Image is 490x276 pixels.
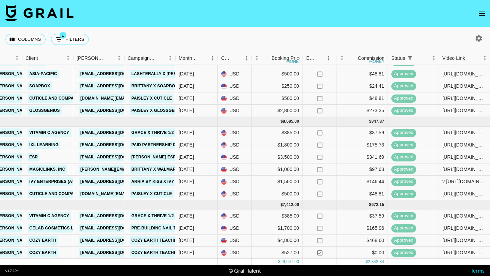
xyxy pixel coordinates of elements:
[252,247,303,259] div: $527.00
[306,52,316,65] div: Expenses: Remove Commission?
[280,202,283,208] div: $
[179,178,194,185] div: Aug '25
[79,236,155,245] a: [EMAIL_ADDRESS][DOMAIN_NAME]
[391,178,416,185] span: approved
[262,53,272,63] button: Sort
[391,95,416,102] span: approved
[51,34,89,45] button: Show filters
[442,166,486,173] div: https://www.youtube.com/watch?v=AJmC8xT8IIk
[208,53,218,63] button: Menu
[252,163,303,176] div: $1,000.00
[179,166,194,173] div: Aug '25
[128,52,156,65] div: Campaign (Type)
[179,52,198,65] div: Month Due
[38,53,48,63] button: Sort
[130,94,174,103] a: Paisley x Cuticle
[391,225,416,231] span: approved
[287,59,302,64] div: money
[229,267,261,274] div: © Grail Talent
[405,53,415,63] div: 1 active filter
[198,53,208,63] button: Sort
[337,53,347,63] button: Menu
[278,259,280,265] div: $
[79,224,155,232] a: [EMAIL_ADDRESS][DOMAIN_NAME]
[5,269,19,273] div: v 1.7.104
[218,139,252,151] div: USD
[60,32,66,39] span: 1
[79,177,155,186] a: [EMAIL_ADDRESS][DOMAIN_NAME]
[252,139,303,151] div: $1,800.00
[218,247,252,259] div: USD
[252,80,303,92] div: $250.00
[391,83,416,89] span: approved
[28,106,62,115] a: GlossGenius
[179,154,194,160] div: Aug '25
[252,176,303,188] div: $1,500.00
[218,176,252,188] div: USD
[179,190,194,197] div: Aug '25
[391,249,416,256] span: approved
[369,59,385,64] div: money
[104,53,114,63] button: Sort
[28,153,39,161] a: ESR
[179,129,194,136] div: Aug '25
[252,68,303,80] div: $500.00
[130,141,204,149] a: Paid Partnership IXL Learning
[252,105,303,117] div: $2,800.00
[252,188,303,200] div: $500.00
[388,52,439,65] div: Status
[337,163,388,176] div: $97.63
[323,53,333,63] button: Menu
[337,247,388,259] div: $0.00
[130,70,203,78] a: Lashterally x [PERSON_NAME]
[442,83,486,89] div: https://www.tiktok.com/@brittanyjackson_tv/video/7524340013023137038?_r=1&_t=ZT-8y3196ds7YV
[218,151,252,163] div: USD
[28,236,58,245] a: Cozy Earth
[391,71,416,77] span: approved
[28,70,59,78] a: Asia-pacific
[365,259,368,265] div: $
[252,210,303,222] div: $385.00
[218,127,252,139] div: USD
[218,210,252,222] div: USD
[79,94,189,103] a: [DOMAIN_NAME][EMAIL_ADDRESS][DOMAIN_NAME]
[391,130,416,136] span: approved
[429,53,439,63] button: Menu
[130,177,176,186] a: Arria by Kiss x Ivy
[442,129,486,136] div: https://www.tiktok.com/@gracelucillejenkins/video/7537723108082371895?_t=ZT-8yoxtw3weXG&_r=1
[28,248,58,257] a: Cozy Earth
[337,210,388,222] div: $37.59
[79,128,155,137] a: [EMAIL_ADDRESS][DOMAIN_NAME]
[391,213,416,219] span: approved
[179,225,194,231] div: Sep '25
[465,53,475,63] button: Sort
[79,190,189,198] a: [DOMAIN_NAME][EMAIL_ADDRESS][DOMAIN_NAME]
[280,119,283,124] div: $
[252,127,303,139] div: $385.00
[175,52,218,65] div: Month Due
[28,165,67,174] a: MagicLinks, Inc
[179,212,194,219] div: Sep '25
[442,154,486,160] div: https://www.tiktok.com/@fashionjfer/video/7541860453761158414?_t=ZT-8z7xDruQRfD&_r=1
[337,235,388,247] div: $468.60
[337,222,388,235] div: $165.96
[114,53,124,63] button: Menu
[179,70,194,77] div: Jul '25
[337,105,388,117] div: $273.35
[28,94,81,103] a: Cuticle and Company
[252,222,303,235] div: $1,700.00
[130,190,174,198] a: Paisley x Cuticle
[337,80,388,92] div: $24.41
[303,52,337,65] div: Expenses: Remove Commission?
[371,202,384,208] div: 672.15
[415,53,424,63] button: Sort
[442,95,486,102] div: https://www.tiktok.com/@paisleyprovostt/video/7530021902992117006?lang=en
[442,141,486,148] div: https://www.instagram.com/reel/DM8nPIZPuPY/?igsh=MW44YXltamgwNXhweA==
[130,153,178,161] a: [PERSON_NAME] ESR
[442,107,486,114] div: https://www.tiktok.com/@paisleyprovostt/video/7521079551548591373
[130,82,180,90] a: Brittany x Soapbox
[442,225,486,231] div: https://www.tiktok.com/@paisleyprovostt/video/7549253121101286669
[79,212,155,220] a: [EMAIL_ADDRESS][DOMAIN_NAME]
[371,119,384,124] div: 847.87
[442,237,486,244] div: https://www.youtube.com/shorts/Ih8p0IqvQGU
